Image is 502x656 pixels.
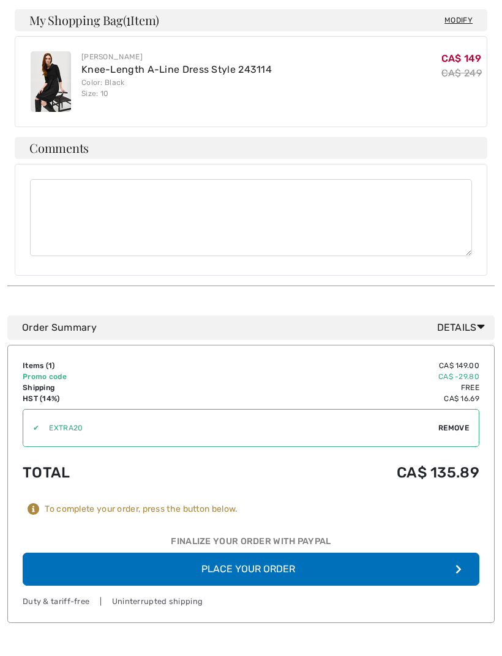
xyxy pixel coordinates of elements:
[189,383,479,394] td: Free
[189,452,479,494] td: CA$ 135.89
[31,52,71,112] img: Knee-Length A-Line Dress Style 243114
[22,321,490,336] div: Order Summary
[123,12,159,29] span: ( Item)
[39,410,438,447] input: Promo code
[23,383,189,394] td: Shipping
[438,423,469,434] span: Remove
[189,361,479,372] td: CA$ 149.00
[189,394,479,405] td: CA$ 16.69
[23,452,189,494] td: Total
[23,361,189,372] td: Items ( )
[126,12,130,28] span: 1
[23,596,479,608] div: Duty & tariff-free | Uninterrupted shipping
[15,10,487,32] h4: My Shopping Bag
[444,15,473,27] span: Modify
[81,78,272,100] div: Color: Black Size: 10
[437,321,490,336] span: Details
[23,423,39,434] div: ✔
[45,504,238,515] div: To complete your order, press the button below.
[441,53,481,65] span: CA$ 149
[81,52,272,63] div: [PERSON_NAME]
[23,394,189,405] td: HST (14%)
[441,68,482,79] s: CA$ 249
[23,372,189,383] td: Promo code
[189,372,479,383] td: CA$ -29.80
[30,180,472,257] textarea: Comments
[48,362,52,370] span: 1
[15,138,487,160] h4: Comments
[23,553,479,586] button: Place Your Order
[23,536,479,554] div: Finalize Your Order with PayPal
[81,64,272,76] a: Knee-Length A-Line Dress Style 243114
